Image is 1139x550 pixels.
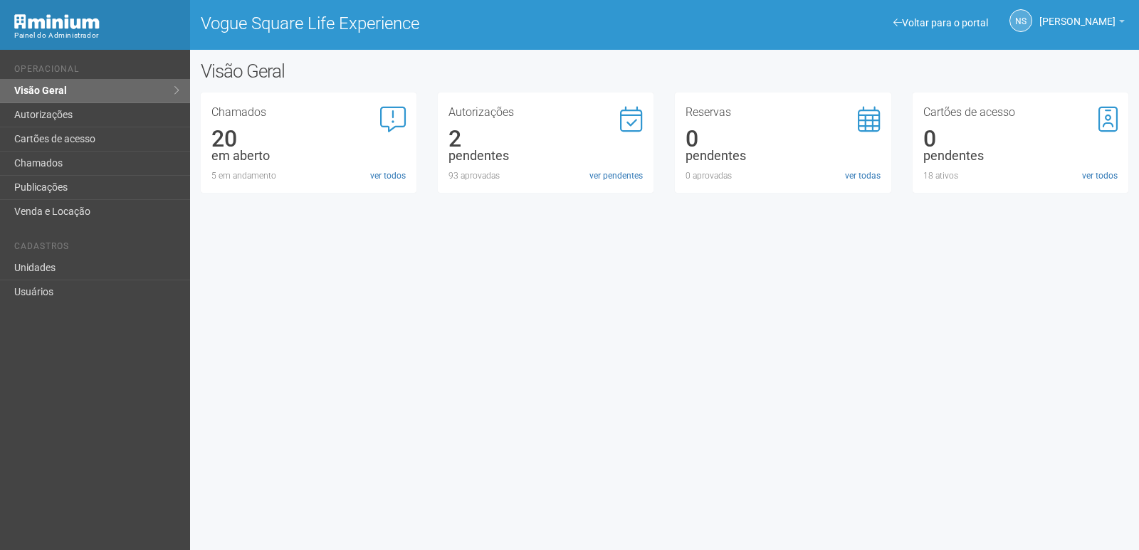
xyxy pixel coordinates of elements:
[211,149,406,162] div: em aberto
[211,169,406,182] div: 5 em andamento
[686,107,880,118] h3: Reservas
[14,29,179,42] div: Painel do Administrador
[923,169,1118,182] div: 18 ativos
[589,169,643,182] a: ver pendentes
[1039,18,1125,29] a: [PERSON_NAME]
[1082,169,1118,182] a: ver todos
[448,132,643,145] div: 2
[923,149,1118,162] div: pendentes
[686,132,880,145] div: 0
[448,107,643,118] h3: Autorizações
[14,14,100,29] img: Minium
[923,107,1118,118] h3: Cartões de acesso
[893,17,988,28] a: Voltar para o portal
[370,169,406,182] a: ver todos
[14,64,179,79] li: Operacional
[448,169,643,182] div: 93 aprovadas
[448,149,643,162] div: pendentes
[201,14,654,33] h1: Vogue Square Life Experience
[201,60,575,82] h2: Visão Geral
[211,107,406,118] h3: Chamados
[686,169,880,182] div: 0 aprovadas
[923,132,1118,145] div: 0
[686,149,880,162] div: pendentes
[211,132,406,145] div: 20
[1039,2,1116,27] span: Nicolle Silva
[14,241,179,256] li: Cadastros
[1009,9,1032,32] a: NS
[845,169,881,182] a: ver todas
